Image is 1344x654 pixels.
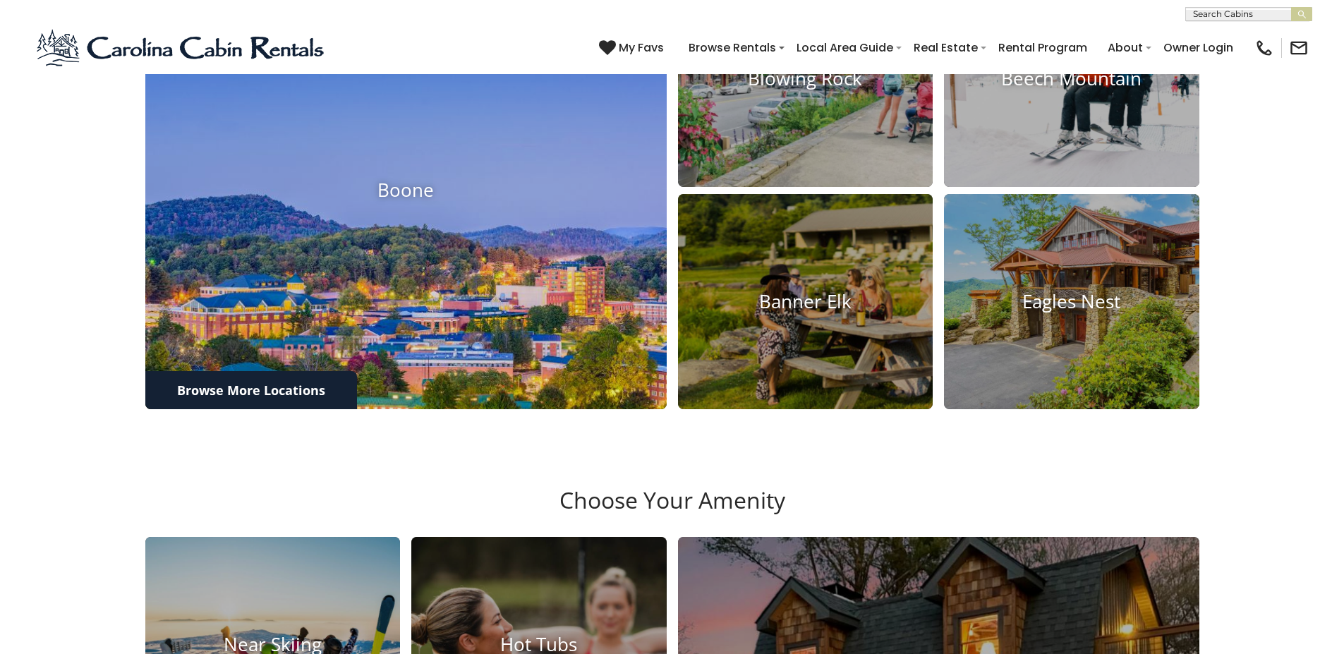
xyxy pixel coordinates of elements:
a: Rental Program [991,35,1094,60]
span: My Favs [619,39,664,56]
img: phone-regular-black.png [1254,38,1274,58]
a: Owner Login [1156,35,1240,60]
img: mail-regular-black.png [1289,38,1309,58]
a: Local Area Guide [789,35,900,60]
h4: Boone [145,179,667,201]
h4: Blowing Rock [678,68,933,90]
h4: Banner Elk [678,291,933,313]
h4: Eagles Nest [944,291,1199,313]
a: My Favs [599,39,667,57]
a: Browse More Locations [145,371,357,409]
h4: Beech Mountain [944,68,1199,90]
a: About [1101,35,1150,60]
a: Eagles Nest [944,194,1199,410]
a: Browse Rentals [682,35,783,60]
a: Real Estate [907,35,985,60]
a: Banner Elk [678,194,933,410]
img: Blue-2.png [35,27,328,69]
h3: Choose Your Amenity [143,487,1201,536]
